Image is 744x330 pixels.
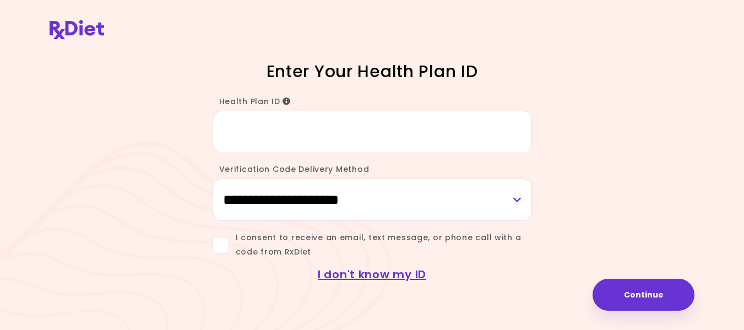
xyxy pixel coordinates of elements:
[283,98,291,105] i: Info
[229,231,532,258] span: I consent to receive an email, text message, or phone call with a code from RxDiet
[593,279,694,311] button: Continue
[180,61,565,82] h1: Enter Your Health Plan ID
[213,164,370,175] label: Verification Code Delivery Method
[219,96,291,107] span: Health Plan ID
[318,267,426,282] a: I don't know my ID
[50,20,104,39] img: RxDiet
